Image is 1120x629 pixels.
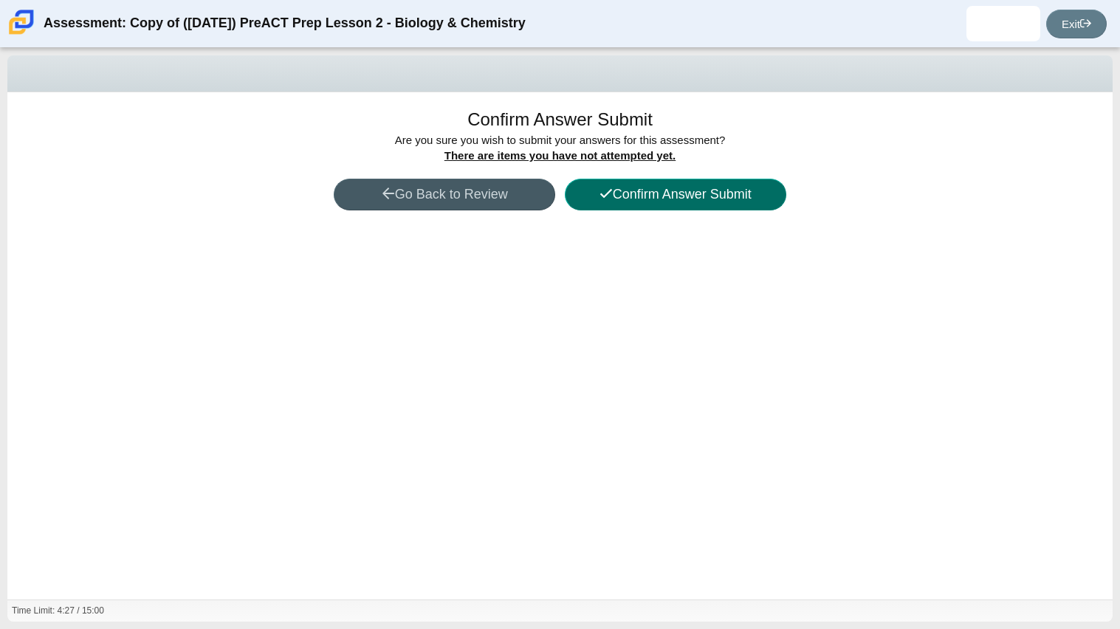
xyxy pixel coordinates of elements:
[565,179,786,210] button: Confirm Answer Submit
[444,149,676,162] u: There are items you have not attempted yet.
[395,134,726,162] span: Are you sure you wish to submit your answers for this assessment?
[334,179,555,210] button: Go Back to Review
[6,27,37,40] a: Carmen School of Science & Technology
[467,107,653,132] h1: Confirm Answer Submit
[6,7,37,38] img: Carmen School of Science & Technology
[992,12,1015,35] img: jose.lozano.bXqzVN
[12,605,104,617] div: Time Limit: 4:27 / 15:00
[1046,10,1107,38] a: Exit
[44,6,526,41] div: Assessment: Copy of ([DATE]) PreACT Prep Lesson 2 - Biology & Chemistry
